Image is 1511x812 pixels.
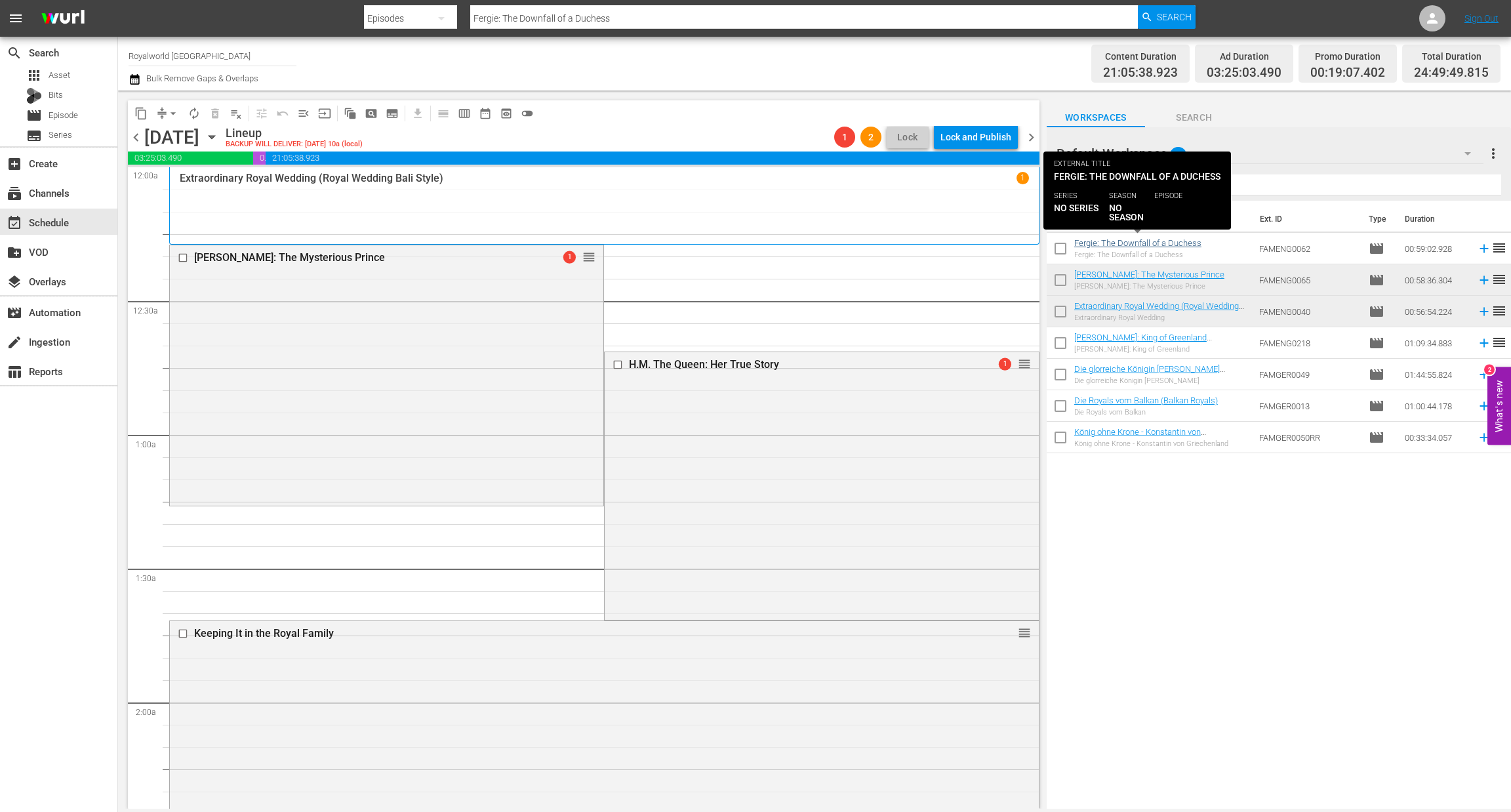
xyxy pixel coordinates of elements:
div: H.M. The Queen: Her True Story [629,358,969,371]
span: reorder [1018,357,1031,371]
div: König ohne Krone - Konstantin von Griechenland [1074,439,1249,448]
div: [PERSON_NAME]: The Mysterious Prince [194,251,534,264]
div: Ad Duration [1207,47,1281,66]
svg: Add to Schedule [1477,273,1491,287]
a: König ohne Krone - Konstantin von Griechenland [1074,427,1206,447]
button: reorder [582,250,595,263]
span: Schedule [7,215,22,231]
span: reorder [1491,335,1507,350]
span: Revert to Primary Episode [272,103,293,124]
span: compress [155,107,169,120]
span: Episode [1369,272,1384,288]
span: Channels [7,186,22,201]
td: 00:56:54.224 [1400,296,1472,327]
span: Loop Content [184,103,205,124]
div: Fergie: The Downfall of a Duchess [1074,251,1201,259]
span: Select an event to delete [205,103,226,124]
span: autorenew_outlined [188,107,201,120]
td: FAMENG0065 [1254,264,1363,296]
span: Episode [1369,398,1384,414]
div: Content Duration [1103,47,1178,66]
button: Lock and Publish [934,125,1018,149]
span: 03:25:03.490 [128,152,253,165]
span: Download as CSV [403,100,428,126]
span: toggle_off [521,107,534,120]
span: calendar_view_week_outlined [458,107,471,120]
img: ans4CAIJ8jUAAAAAAAAAAAAAAAAAAAAAAAAgQb4GAAAAAAAAAAAAAAAAAAAAAAAAJMjXAAAAAAAAAAAAAAAAAAAAAAAAgAT5G... [31,3,94,34]
span: reorder [1491,240,1507,256]
a: [PERSON_NAME]: The Mysterious Prince [1074,270,1224,279]
span: Copy Lineup [131,103,151,124]
span: content_copy [134,107,148,120]
span: Asset [49,69,70,82]
span: Day Calendar View [428,100,454,126]
div: [PERSON_NAME]: The Mysterious Prince [1074,282,1224,291]
span: Week Calendar View [454,103,475,124]
span: 7 [1170,141,1186,169]
span: Bulk Remove Gaps & Overlaps [144,73,258,83]
span: more_vert [1485,146,1501,161]
td: FAMENG0062 [1254,233,1363,264]
span: 21:05:38.923 [266,152,1039,165]
td: 00:58:36.304 [1400,264,1472,296]
p: 1 [1020,173,1025,182]
td: FAMGER0049 [1254,359,1363,390]
button: Open Feedback Widget [1487,367,1511,445]
span: Ingestion [7,335,22,350]
td: 01:00:44.178 [1400,390,1472,422]
span: reorder [1018,626,1031,640]
span: 21:05:38.923 [1103,66,1178,81]
button: Lock [887,127,929,148]
span: Episode [1369,241,1384,256]
td: 00:33:34.057 [1400,422,1472,453]
th: Ext. ID [1252,201,1361,237]
div: Total Duration [1414,47,1489,66]
th: Duration [1397,201,1476,237]
span: Series [49,129,72,142]
th: Title [1074,201,1252,237]
div: Promo Duration [1310,47,1385,66]
span: Remove Gaps & Overlaps [151,103,184,124]
div: Die glorreiche Königin [PERSON_NAME] [1074,376,1249,385]
span: Clear Lineup [226,103,247,124]
span: pageview_outlined [365,107,378,120]
div: Lock and Publish [940,125,1011,149]
a: Sign Out [1464,13,1499,24]
span: Episode [49,109,78,122]
span: reorder [1491,303,1507,319]
div: Default Workspace [1057,135,1483,172]
div: [DATE] [144,127,199,148]
span: Lock [892,131,923,144]
button: reorder [1018,626,1031,639]
span: Episode [1369,367,1384,382]
span: Create [7,156,22,172]
div: Keeping It in the Royal Family [194,627,965,639]
td: 01:09:34.883 [1400,327,1472,359]
div: Bits [26,88,42,104]
span: chevron_right [1023,129,1039,146]
div: Die Royals vom Balkan [1074,408,1218,416]
td: FAMENG0218 [1254,327,1363,359]
span: Create Search Block [361,103,382,124]
span: Reports [7,364,22,380]
span: Overlays [7,274,22,290]
a: [PERSON_NAME]: King of Greenland ([PERSON_NAME] - Back to [GEOGRAPHIC_DATA]) [1074,333,1212,362]
span: preview_outlined [500,107,513,120]
span: Search [7,45,22,61]
span: VOD [7,245,22,260]
span: 00:19:07.402 [1310,66,1385,81]
span: date_range_outlined [479,107,492,120]
th: Type [1361,201,1397,237]
a: Extraordinary Royal Wedding (Royal Wedding Bali Style) [1074,301,1244,321]
span: Bits [49,89,63,102]
span: reorder [1491,366,1507,382]
div: 2 [1484,365,1495,375]
p: Extraordinary Royal Wedding (Royal Wedding Bali Style) [180,172,443,184]
span: Automation [7,305,22,321]
span: auto_awesome_motion_outlined [344,107,357,120]
a: Die glorreiche Königin [PERSON_NAME] (Queen [PERSON_NAME]: Her Glorious Reign) [1074,364,1241,384]
span: arrow_drop_down [167,107,180,120]
span: Series [26,128,42,144]
span: chevron_left [128,129,144,146]
td: 01:44:55.824 [1400,359,1472,390]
